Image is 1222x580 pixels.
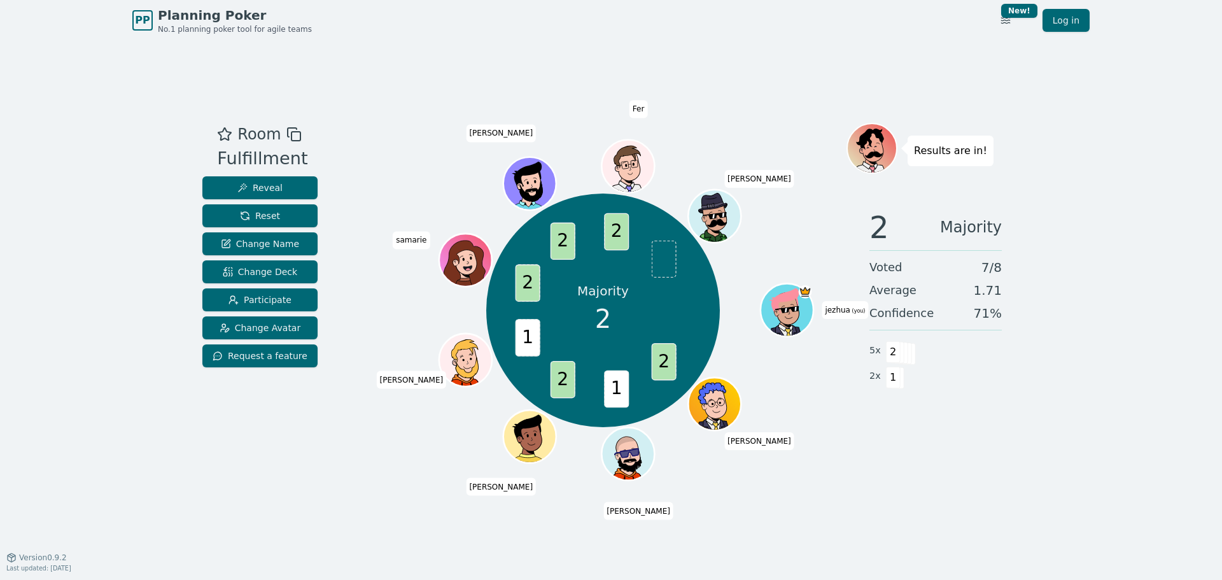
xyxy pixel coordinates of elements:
span: jezhua is the host [799,285,812,299]
span: Average [869,281,916,299]
span: Last updated: [DATE] [6,565,71,572]
p: Majority [577,282,629,300]
span: 2 [551,223,575,260]
button: Participate [202,288,318,311]
span: Change Name [221,237,299,250]
span: 2 x [869,369,881,383]
button: Version0.9.2 [6,553,67,563]
span: Request a feature [213,350,307,362]
span: Reveal [237,181,283,194]
span: Planning Poker [158,6,312,24]
span: 2 [886,341,901,363]
button: New! [994,9,1017,32]
button: Change Name [202,232,318,255]
span: Click to change your name [724,170,794,188]
button: Click to change your avatar [762,285,812,335]
span: 2 [605,213,629,251]
span: Click to change your name [393,232,430,250]
span: Click to change your name [377,371,447,389]
span: 7 / 8 [981,258,1002,276]
span: Click to change your name [822,301,868,319]
a: PPPlanning PokerNo.1 planning poker tool for agile teams [132,6,312,34]
span: Click to change your name [629,101,648,118]
span: Version 0.9.2 [19,553,67,563]
div: Fulfillment [217,146,307,172]
span: Reset [240,209,280,222]
span: 2 [652,343,677,381]
button: Change Deck [202,260,318,283]
span: 1.71 [973,281,1002,299]
span: Majority [940,212,1002,243]
button: Request a feature [202,344,318,367]
span: No.1 planning poker tool for agile teams [158,24,312,34]
button: Add as favourite [217,123,232,146]
span: 2 [869,212,889,243]
span: Click to change your name [466,125,536,143]
span: PP [135,13,150,28]
span: Click to change your name [724,432,794,450]
a: Log in [1043,9,1090,32]
span: 2 [551,361,575,399]
span: 1 [516,319,540,357]
button: Change Avatar [202,316,318,339]
span: Voted [869,258,902,276]
span: Click to change your name [603,502,673,520]
span: 1 [886,367,901,388]
div: New! [1001,4,1037,18]
span: 71 % [974,304,1002,322]
p: Results are in! [914,142,987,160]
button: Reveal [202,176,318,199]
span: Room [237,123,281,146]
button: Reset [202,204,318,227]
span: 5 x [869,344,881,358]
span: 2 [516,264,540,302]
span: Change Avatar [220,322,301,334]
span: Change Deck [223,265,297,278]
span: 2 [595,300,611,338]
span: 1 [605,371,629,408]
span: Confidence [869,304,934,322]
span: Click to change your name [466,478,536,496]
span: Participate [228,294,291,306]
span: (you) [850,308,866,314]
